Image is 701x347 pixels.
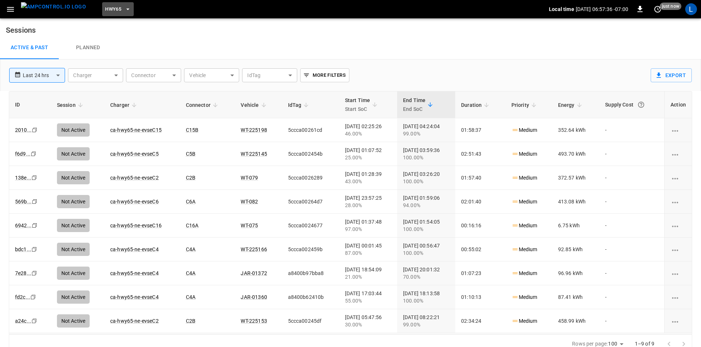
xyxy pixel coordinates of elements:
td: a8400b97bba8 [282,261,339,285]
div: charging session options [671,222,686,229]
a: C16A [186,223,199,228]
a: ca-hwy65-ne-evseC6 [110,199,159,205]
div: [DATE] 20:01:32 [403,266,449,281]
table: sessions table [9,91,692,333]
a: 6942... [15,223,32,228]
div: charging session options [671,317,686,325]
div: 28.00% [345,202,391,209]
div: 87.00% [345,249,391,257]
a: 569b... [15,199,32,205]
td: 01:10:13 [455,285,506,309]
a: 7e28... [15,270,31,276]
div: 46.00% [345,130,391,137]
div: copy [31,269,38,277]
div: [DATE] 01:28:39 [345,170,391,185]
div: Not Active [57,195,90,208]
img: ampcontrol.io logo [21,2,86,11]
button: HWY65 [102,2,134,17]
div: [DATE] 00:01:45 [345,242,391,257]
div: Not Active [57,243,90,256]
div: 100.00% [403,178,449,185]
a: JAR-01360 [241,294,267,300]
td: - [599,166,664,190]
a: ca-hwy65-ne-evseC2 [110,318,159,324]
p: Medium [511,270,538,277]
div: 25.00% [345,154,391,161]
td: - [599,118,664,142]
div: sessions table [9,91,692,334]
p: Medium [511,317,538,325]
a: 2010... [15,127,32,133]
span: Start TimeStart SoC [345,96,380,113]
a: WT-225153 [241,318,267,324]
a: WT-225198 [241,127,267,133]
td: - [599,190,664,214]
a: ca-hwy65-ne-evseC4 [110,294,159,300]
a: WT-225145 [241,151,267,157]
div: 100.00% [403,225,449,233]
a: ca-hwy65-ne-evseC15 [110,127,162,133]
a: WT-079 [241,175,258,181]
td: 96.96 kWh [552,261,600,285]
div: copy [30,150,37,158]
td: 01:07:23 [455,261,506,285]
a: Planned [59,36,118,59]
div: [DATE] 17:03:44 [345,290,391,304]
p: Medium [511,293,538,301]
div: [DATE] 02:25:26 [345,123,391,137]
a: C5B [186,151,195,157]
div: Not Active [57,314,90,328]
span: IdTag [288,101,311,109]
a: C2B [186,175,195,181]
button: Export [651,68,692,82]
a: C4A [186,270,195,276]
div: [DATE] 05:47:56 [345,314,391,328]
div: 55.00% [345,297,391,304]
div: charging session options [671,174,686,181]
td: 5ccca002459b [282,238,339,261]
span: Session [57,101,85,109]
div: 97.00% [345,225,391,233]
div: [DATE] 08:22:21 [403,314,449,328]
span: Vehicle [241,101,268,109]
div: Not Active [57,267,90,280]
td: - [599,238,664,261]
td: 372.57 kWh [552,166,600,190]
td: 00:55:02 [455,238,506,261]
td: - [599,261,664,285]
div: [DATE] 00:56:47 [403,242,449,257]
td: 02:51:43 [455,142,506,166]
div: 30.00% [345,321,391,328]
div: 99.00% [403,130,449,137]
div: Last 24 hrs [23,68,65,82]
div: [DATE] 01:59:06 [403,194,449,209]
div: 21.00% [345,273,391,281]
td: 493.70 kWh [552,142,600,166]
td: - [599,214,664,238]
td: - [599,285,664,309]
div: 94.00% [403,202,449,209]
div: charging session options [671,246,686,253]
a: C2B [186,318,195,324]
div: charging session options [671,126,686,134]
div: 43.00% [345,178,391,185]
a: C15B [186,127,199,133]
span: End TimeEnd SoC [403,96,435,113]
p: Local time [549,6,574,13]
div: Not Active [57,290,90,304]
span: Energy [558,101,584,109]
div: [DATE] 04:24:04 [403,123,449,137]
div: [DATE] 01:54:05 [403,218,449,233]
td: 01:57:40 [455,166,506,190]
td: 00:16:16 [455,214,506,238]
div: Not Active [57,123,90,137]
a: ca-hwy65-ne-evseC5 [110,151,159,157]
td: 352.64 kWh [552,118,600,142]
p: Medium [511,198,538,206]
div: 99.00% [403,321,449,328]
p: Medium [511,246,538,253]
div: charging session options [671,293,686,301]
th: Action [664,91,692,118]
td: - [599,142,664,166]
p: Medium [511,150,538,158]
